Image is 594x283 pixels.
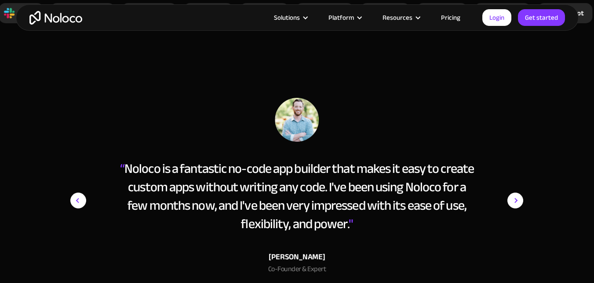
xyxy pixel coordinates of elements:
div: Solutions [274,12,300,23]
div: Platform [328,12,354,23]
div: Co-Founder & Expert [117,264,477,279]
div: Noloco is a fantastic no-code app builder that makes it easy to create custom apps without writin... [117,159,477,233]
div: Solutions [263,12,317,23]
div: Resources [372,12,430,23]
a: home [29,11,82,25]
a: Get started [518,9,565,26]
a: Login [482,9,511,26]
div: Resources [383,12,412,23]
a: Pricing [430,12,471,23]
span: “ [120,156,124,181]
div: Platform [317,12,372,23]
div: [PERSON_NAME] [117,251,477,264]
span: " [349,211,353,236]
